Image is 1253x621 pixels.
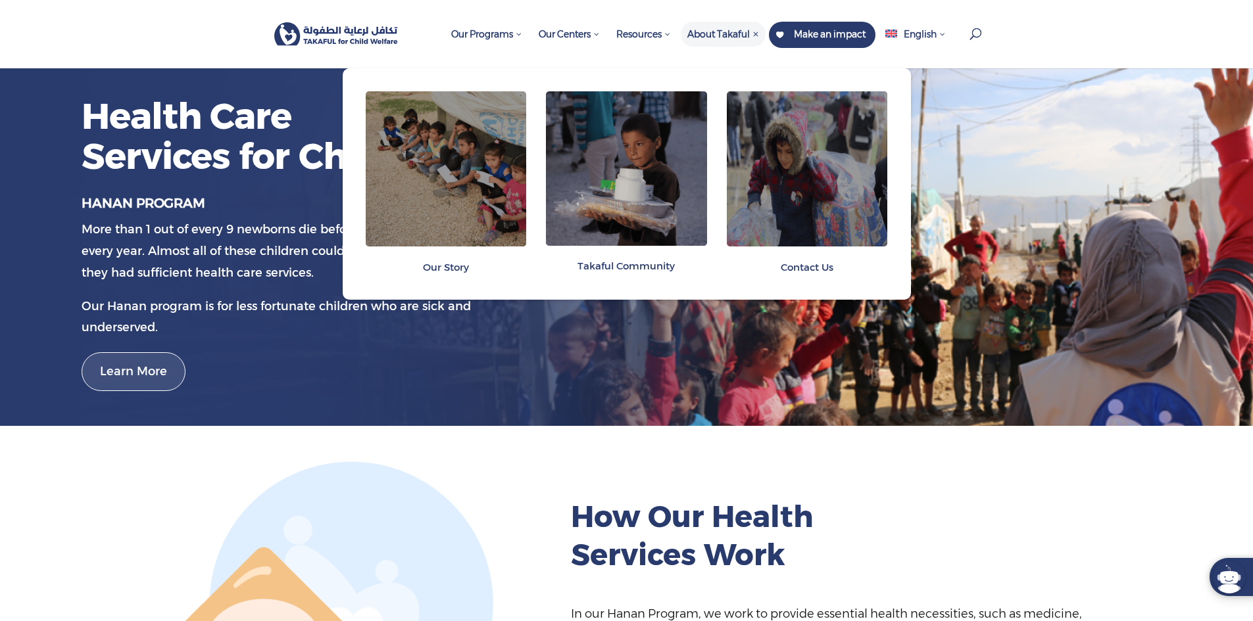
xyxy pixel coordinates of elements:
span: Resources [616,28,671,40]
p: Our Hanan program is for less fortunate children who are sick and underserved. [82,296,476,339]
img: Takaful [274,22,399,46]
p: Hanan Program [82,195,1253,212]
span: Make an impact [794,28,866,40]
span: Our Story [423,261,469,273]
a: Our Programs [445,22,529,68]
h2: How Our Health Services Work [571,497,900,581]
a: Contact Us [727,250,888,284]
p: More than 1 out of every 9 newborns die before their first birthday, every year. Almost all of th... [82,219,476,295]
span: Our Centers [539,28,600,40]
span: English [904,28,937,40]
span: Contact Us [781,261,833,273]
span: About Takaful [687,28,759,40]
a: About Takaful [681,22,766,68]
a: English [879,22,952,68]
span: Takaful Community [577,260,675,272]
span: Our Programs [451,28,522,40]
a: Make an impact [769,22,875,48]
a: Learn More [82,352,185,391]
a: Our Story [366,250,527,284]
h1: Health Care Services for Children [82,97,476,183]
a: Resources [610,22,677,68]
a: Our Centers [532,22,606,68]
a: Takaful Community [546,248,707,283]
